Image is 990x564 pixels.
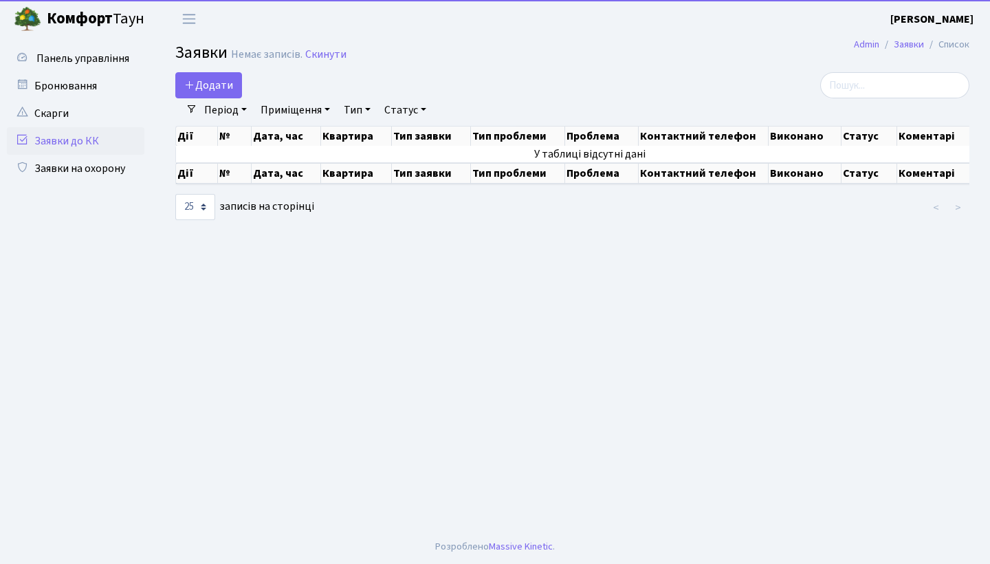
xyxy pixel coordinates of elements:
[176,127,218,146] th: Дії
[897,163,973,184] th: Коментарі
[231,48,302,61] div: Немає записів.
[894,37,924,52] a: Заявки
[184,78,233,93] span: Додати
[392,127,471,146] th: Тип заявки
[471,127,565,146] th: Тип проблеми
[565,127,639,146] th: Проблема
[897,127,973,146] th: Коментарі
[252,127,321,146] th: Дата, час
[7,72,144,100] a: Бронювання
[172,8,206,30] button: Переключити навігацію
[175,194,314,220] label: записів на сторінці
[639,163,769,184] th: Контактний телефон
[321,163,392,184] th: Квартира
[252,163,321,184] th: Дата, час
[255,98,335,122] a: Приміщення
[199,98,252,122] a: Період
[890,11,973,28] a: [PERSON_NAME]
[7,100,144,127] a: Скарги
[47,8,113,30] b: Комфорт
[841,163,897,184] th: Статус
[392,163,471,184] th: Тип заявки
[820,72,969,98] input: Пошук...
[769,127,841,146] th: Виконано
[435,539,555,554] div: Розроблено .
[769,163,841,184] th: Виконано
[218,163,252,184] th: №
[175,194,215,220] select: записів на сторінці
[565,163,639,184] th: Проблема
[175,72,242,98] a: Додати
[176,163,218,184] th: Дії
[890,12,973,27] b: [PERSON_NAME]
[305,48,346,61] a: Скинути
[321,127,392,146] th: Квартира
[924,37,969,52] li: Список
[47,8,144,31] span: Таун
[471,163,565,184] th: Тип проблеми
[338,98,376,122] a: Тип
[14,6,41,33] img: logo.png
[841,127,897,146] th: Статус
[379,98,432,122] a: Статус
[36,51,129,66] span: Панель управління
[218,127,252,146] th: №
[639,127,769,146] th: Контактний телефон
[7,127,144,155] a: Заявки до КК
[7,155,144,182] a: Заявки на охорону
[854,37,879,52] a: Admin
[7,45,144,72] a: Панель управління
[833,30,990,59] nav: breadcrumb
[489,539,553,554] a: Massive Kinetic
[175,41,228,65] span: Заявки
